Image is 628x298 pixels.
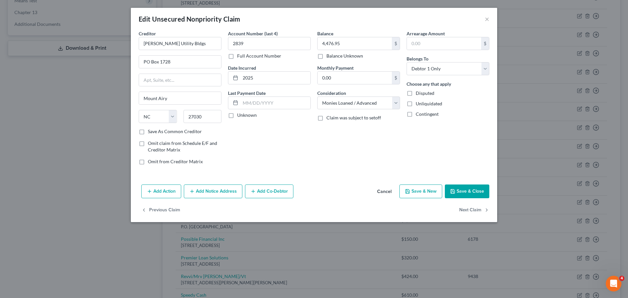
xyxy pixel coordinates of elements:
input: Enter zip... [183,110,222,123]
button: Save & Close [445,184,489,198]
iframe: Intercom live chat [606,276,621,291]
label: Balance [317,30,333,37]
button: Cancel [372,185,397,198]
input: 0.00 [318,72,392,84]
label: Choose any that apply [407,80,451,87]
button: Save & New [399,184,442,198]
input: 0.00 [407,37,481,50]
label: Last Payment Date [228,90,266,96]
span: 4 [619,276,624,281]
input: Enter address... [139,56,221,68]
button: Add Action [141,184,181,198]
input: MM/DD/YYYY [240,97,310,109]
label: Full Account Number [237,53,281,59]
button: Add Notice Address [184,184,242,198]
div: $ [481,37,489,50]
button: Previous Claim [141,203,180,217]
input: Apt, Suite, etc... [139,74,221,86]
label: Monthly Payment [317,64,354,71]
div: Edit Unsecured Nonpriority Claim [139,14,240,24]
button: Add Co-Debtor [245,184,293,198]
span: Belongs To [407,56,428,61]
label: Consideration [317,90,346,96]
button: × [485,15,489,23]
label: Balance Unknown [326,53,363,59]
span: Contingent [416,111,439,117]
label: Save As Common Creditor [148,128,202,135]
div: $ [392,72,400,84]
input: MM/DD/YYYY [240,72,310,84]
span: Omit from Creditor Matrix [148,159,203,164]
label: Account Number (last 4) [228,30,278,37]
input: Enter city... [139,92,221,104]
span: Disputed [416,90,434,96]
span: Unliquidated [416,101,442,106]
span: Creditor [139,31,156,36]
label: Date Incurred [228,64,256,71]
div: $ [392,37,400,50]
input: 0.00 [318,37,392,50]
input: Search creditor by name... [139,37,221,50]
input: XXXX [228,37,311,50]
span: Omit claim from Schedule E/F and Creditor Matrix [148,140,217,152]
label: Unknown [237,112,257,118]
label: Arrearage Amount [407,30,445,37]
span: Claim was subject to setoff [326,115,381,120]
button: Next Claim [459,203,489,217]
